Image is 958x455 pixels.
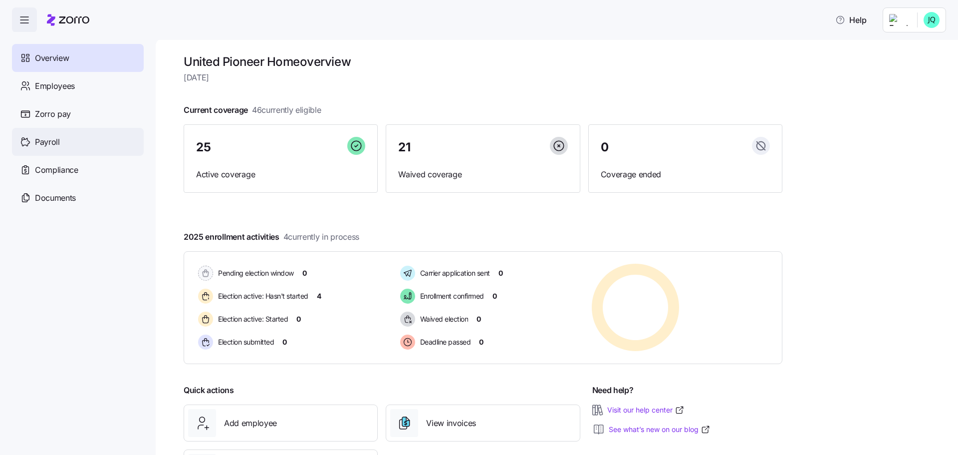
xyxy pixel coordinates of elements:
span: Overview [35,52,69,64]
span: 0 [498,268,503,278]
a: Zorro pay [12,100,144,128]
span: 0 [282,337,287,347]
h1: United Pioneer Home overview [184,54,782,69]
span: Quick actions [184,384,234,397]
span: Active coverage [196,168,365,181]
span: Waived coverage [398,168,567,181]
span: 2025 enrollment activities [184,231,359,243]
span: 21 [398,141,410,153]
span: Payroll [35,136,60,148]
span: Zorro pay [35,108,71,120]
span: Need help? [592,384,634,397]
span: Compliance [35,164,78,176]
span: 0 [479,337,483,347]
span: [DATE] [184,71,782,84]
a: Documents [12,184,144,212]
span: View invoices [426,417,476,430]
span: Coverage ended [601,168,770,181]
a: Visit our help center [607,405,685,415]
a: See what’s new on our blog [609,425,711,435]
a: Overview [12,44,144,72]
span: 46 currently eligible [252,104,321,116]
span: 4 [317,291,321,301]
button: Help [827,10,875,30]
span: 0 [296,314,301,324]
img: 4b8e4801d554be10763704beea63fd77 [924,12,940,28]
span: Documents [35,192,76,204]
a: Employees [12,72,144,100]
span: 25 [196,141,211,153]
a: Compliance [12,156,144,184]
span: Employees [35,80,75,92]
span: Add employee [224,417,277,430]
a: Payroll [12,128,144,156]
span: Carrier application sent [417,268,490,278]
span: Deadline passed [417,337,471,347]
span: 0 [477,314,481,324]
span: 4 currently in process [283,231,359,243]
span: Election active: Hasn't started [215,291,308,301]
span: Help [835,14,867,26]
img: Employer logo [889,14,909,26]
span: 0 [492,291,497,301]
span: Pending election window [215,268,294,278]
span: 0 [302,268,307,278]
span: Waived election [417,314,469,324]
span: Election submitted [215,337,274,347]
span: Current coverage [184,104,321,116]
span: 0 [601,141,609,153]
span: Enrollment confirmed [417,291,484,301]
span: Election active: Started [215,314,288,324]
